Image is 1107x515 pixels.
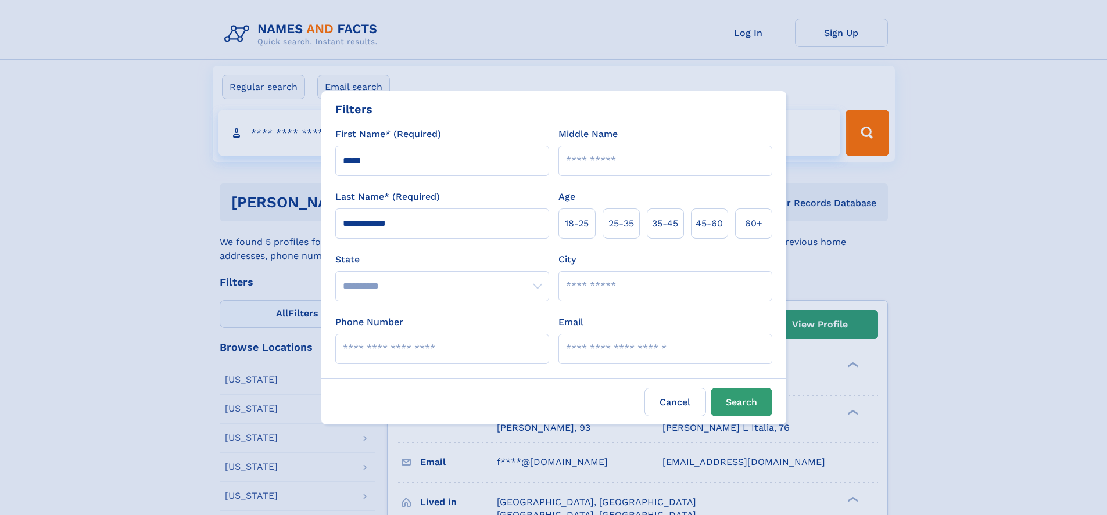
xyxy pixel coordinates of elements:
[696,217,723,231] span: 45‑60
[335,127,441,141] label: First Name* (Required)
[558,315,583,329] label: Email
[335,315,403,329] label: Phone Number
[558,127,618,141] label: Middle Name
[652,217,678,231] span: 35‑45
[565,217,589,231] span: 18‑25
[558,253,576,266] label: City
[644,388,706,416] label: Cancel
[335,190,440,204] label: Last Name* (Required)
[711,388,772,416] button: Search
[608,217,634,231] span: 25‑35
[558,190,575,204] label: Age
[335,100,372,118] div: Filters
[335,253,549,266] label: State
[745,217,762,231] span: 60+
